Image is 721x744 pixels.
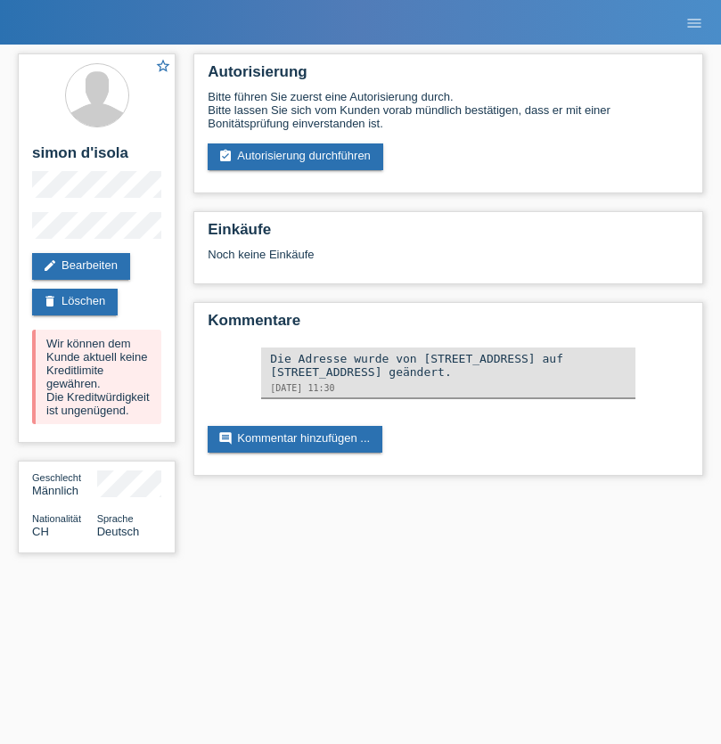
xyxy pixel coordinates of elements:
[32,525,49,538] span: Schweiz
[208,143,383,170] a: assignment_turned_inAutorisierung durchführen
[32,330,161,424] div: Wir können dem Kunde aktuell keine Kreditlimite gewähren. Die Kreditwürdigkeit ist ungenügend.
[32,289,118,315] a: deleteLöschen
[676,17,712,28] a: menu
[208,90,689,130] div: Bitte führen Sie zuerst eine Autorisierung durch. Bitte lassen Sie sich vom Kunden vorab mündlich...
[218,431,233,446] i: comment
[208,312,689,339] h2: Kommentare
[97,525,140,538] span: Deutsch
[32,472,81,483] span: Geschlecht
[43,294,57,308] i: delete
[685,14,703,32] i: menu
[32,144,161,171] h2: simon d'isola
[155,58,171,74] i: star_border
[155,58,171,77] a: star_border
[43,258,57,273] i: edit
[32,470,97,497] div: Männlich
[32,513,81,524] span: Nationalität
[97,513,134,524] span: Sprache
[270,352,627,379] div: Die Adresse wurde von [STREET_ADDRESS] auf [STREET_ADDRESS] geändert.
[208,426,382,453] a: commentKommentar hinzufügen ...
[208,221,689,248] h2: Einkäufe
[270,383,627,393] div: [DATE] 11:30
[208,248,689,274] div: Noch keine Einkäufe
[32,253,130,280] a: editBearbeiten
[208,63,689,90] h2: Autorisierung
[218,149,233,163] i: assignment_turned_in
